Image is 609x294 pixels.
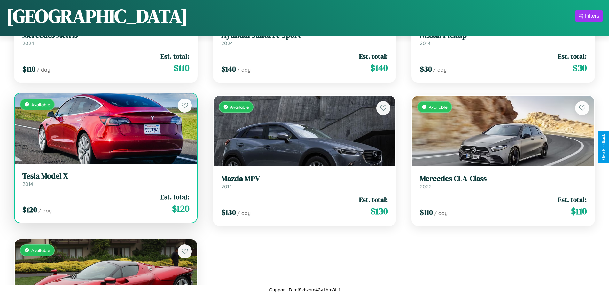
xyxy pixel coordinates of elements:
[571,205,587,218] span: $ 110
[22,204,37,215] span: $ 120
[221,64,236,74] span: $ 140
[420,207,433,218] span: $ 110
[160,52,189,61] span: Est. total:
[601,134,606,160] div: Give Feedback
[37,67,50,73] span: / day
[22,171,189,187] a: Tesla Model X2014
[221,174,388,190] a: Mazda MPV2014
[269,285,340,294] p: Support ID: mf8zbzsm43v1hm3fijf
[573,61,587,74] span: $ 30
[221,31,388,40] h3: Hyundai Santa Fe Sport
[420,31,587,46] a: Nissan Pickup2014
[359,195,388,204] span: Est. total:
[558,195,587,204] span: Est. total:
[420,40,431,46] span: 2014
[31,248,50,253] span: Available
[221,183,232,190] span: 2014
[22,64,35,74] span: $ 110
[420,183,432,190] span: 2022
[420,64,432,74] span: $ 30
[22,31,189,40] h3: Mercedes Metris
[420,174,587,190] a: Mercedes CLA-Class2022
[558,52,587,61] span: Est. total:
[237,210,251,216] span: / day
[22,181,33,187] span: 2014
[230,104,249,110] span: Available
[172,202,189,215] span: $ 120
[420,31,587,40] h3: Nissan Pickup
[38,207,52,214] span: / day
[221,31,388,46] a: Hyundai Santa Fe Sport2024
[371,205,388,218] span: $ 130
[221,207,236,218] span: $ 130
[359,52,388,61] span: Est. total:
[585,13,599,19] div: Filters
[237,67,251,73] span: / day
[429,104,448,110] span: Available
[434,210,448,216] span: / day
[22,31,189,46] a: Mercedes Metris2024
[370,61,388,74] span: $ 140
[221,40,233,46] span: 2024
[221,174,388,183] h3: Mazda MPV
[433,67,447,73] span: / day
[160,192,189,202] span: Est. total:
[31,102,50,107] span: Available
[174,61,189,74] span: $ 110
[22,171,189,181] h3: Tesla Model X
[575,10,603,22] button: Filters
[420,174,587,183] h3: Mercedes CLA-Class
[22,40,34,46] span: 2024
[6,3,188,29] h1: [GEOGRAPHIC_DATA]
